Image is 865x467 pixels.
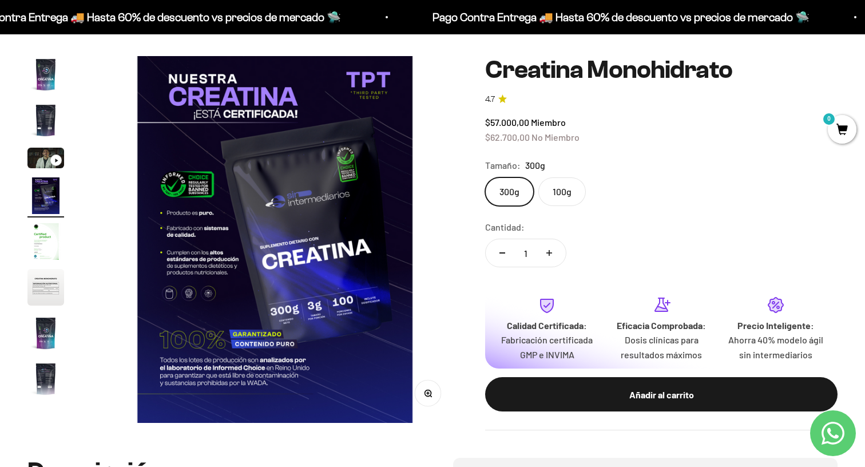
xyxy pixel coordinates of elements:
span: 4.7 [485,93,495,106]
button: Ir al artículo 5 [27,223,64,263]
label: Cantidad: [485,220,525,235]
img: Creatina Monohidrato [27,315,64,351]
button: Ir al artículo 1 [27,56,64,96]
span: $62.700,00 [485,132,530,143]
img: Creatina Monohidrato [27,223,64,260]
span: Miembro [531,117,566,128]
legend: Tamaño: [485,158,521,173]
strong: Eficacia Comprobada: [617,320,706,331]
img: Creatina Monohidrato [27,269,64,306]
p: Ahorra 40% modelo ágil sin intermediarios [728,333,824,362]
h1: Creatina Monohidrato [485,56,838,84]
button: Ir al artículo 2 [27,102,64,142]
a: 4.74.7 de 5.0 estrellas [485,93,838,106]
p: Dosis clínicas para resultados máximos [613,333,709,362]
p: Pago Contra Entrega 🚚 Hasta 60% de descuento vs precios de mercado 🛸 [426,8,803,26]
button: Ir al artículo 8 [27,361,64,401]
span: $57.000,00 [485,117,529,128]
p: Fabricación certificada GMP e INVIMA [499,333,595,362]
img: Creatina Monohidrato [92,56,458,422]
button: Aumentar cantidad [533,239,566,267]
button: Ir al artículo 4 [27,177,64,217]
strong: Calidad Certificada: [507,320,587,331]
a: 0 [828,124,856,137]
div: Añadir al carrito [508,387,815,402]
img: Creatina Monohidrato [27,361,64,397]
button: Ir al artículo 6 [27,269,64,309]
mark: 0 [822,112,836,126]
button: Ir al artículo 7 [27,315,64,355]
img: Creatina Monohidrato [27,102,64,138]
span: 300g [525,158,545,173]
button: Añadir al carrito [485,377,838,411]
button: Ir al artículo 3 [27,148,64,172]
span: No Miembro [531,132,580,143]
strong: Precio Inteligente: [737,320,814,331]
img: Creatina Monohidrato [27,177,64,214]
img: Creatina Monohidrato [27,56,64,93]
button: Reducir cantidad [486,239,519,267]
